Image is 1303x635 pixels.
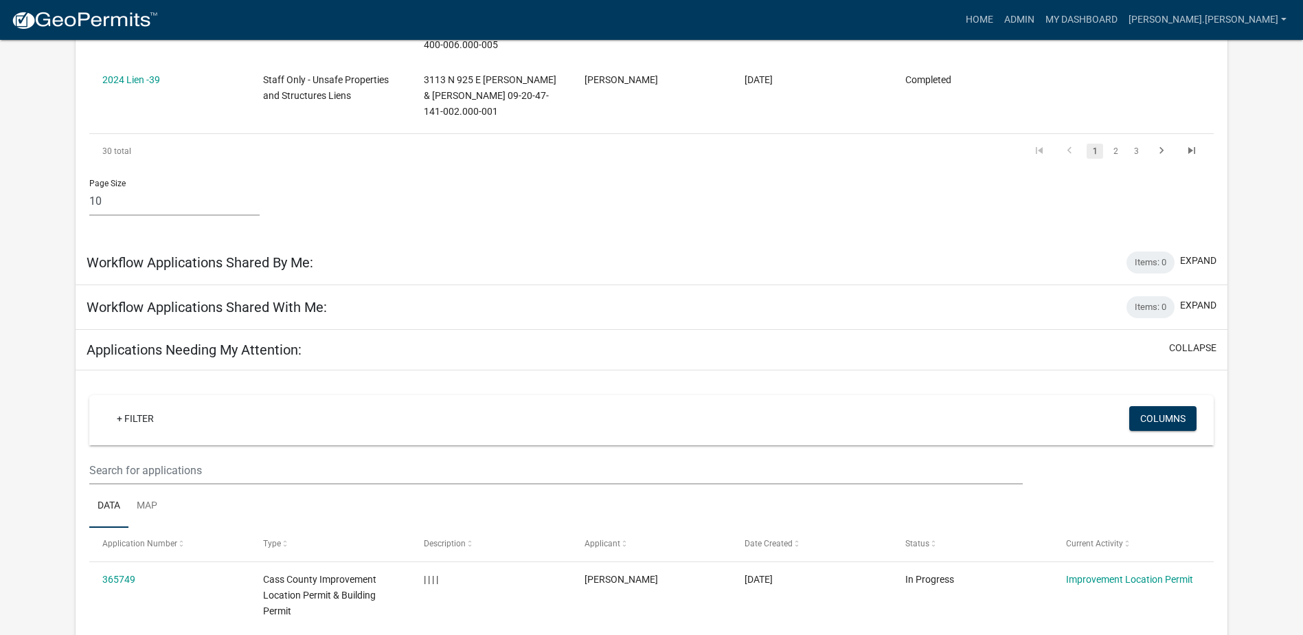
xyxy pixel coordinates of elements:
[585,574,658,585] span: Ralph Koppe
[1148,144,1175,159] a: go to next page
[1126,296,1175,318] div: Items: 0
[1040,7,1123,33] a: My Dashboard
[263,539,281,548] span: Type
[263,574,376,616] span: Cass County Improvement Location Permit & Building Permit
[411,528,571,561] datatable-header-cell: Description
[1085,140,1105,163] li: page 1
[87,342,302,358] h5: Applications Needing My Attention:
[745,74,773,85] span: 09/06/2024
[1026,144,1052,159] a: go to first page
[1123,7,1292,33] a: [PERSON_NAME].[PERSON_NAME]
[89,134,312,168] div: 30 total
[1087,144,1103,159] a: 1
[1126,140,1146,163] li: page 3
[250,528,411,561] datatable-header-cell: Type
[1107,144,1124,159] a: 2
[424,574,438,585] span: | | | |
[102,574,135,585] a: 365749
[892,528,1053,561] datatable-header-cell: Status
[89,456,1023,484] input: Search for applications
[905,574,954,585] span: In Progress
[1066,574,1193,585] a: Improvement Location Permit
[1128,144,1144,159] a: 3
[1056,144,1083,159] a: go to previous page
[89,528,250,561] datatable-header-cell: Application Number
[905,539,929,548] span: Status
[1129,406,1197,431] button: Columns
[571,528,732,561] datatable-header-cell: Applicant
[424,539,466,548] span: Description
[1126,252,1175,274] div: Items: 0
[87,299,327,315] h5: Workflow Applications Shared With Me:
[960,7,999,33] a: Home
[999,7,1040,33] a: Admin
[585,74,658,85] span: Ralph Koppe
[1180,254,1216,268] button: expand
[263,74,389,101] span: Staff Only - Unsafe Properties and Structures Liens
[102,74,160,85] a: 2024 Lien -39
[1066,539,1123,548] span: Current Activity
[745,539,793,548] span: Date Created
[745,574,773,585] span: 01/17/2025
[89,484,128,528] a: Data
[102,539,177,548] span: Application Number
[1179,144,1205,159] a: go to last page
[106,406,165,431] a: + Filter
[732,528,892,561] datatable-header-cell: Date Created
[585,539,620,548] span: Applicant
[1180,298,1216,313] button: expand
[87,254,313,271] h5: Workflow Applications Shared By Me:
[128,484,166,528] a: Map
[1169,341,1216,355] button: collapse
[424,74,556,117] span: 3113 N 925 E Houk, Ralph Jr & Beth 09-20-47-141-002.000-001
[1053,528,1214,561] datatable-header-cell: Current Activity
[905,74,951,85] span: Completed
[1105,140,1126,163] li: page 2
